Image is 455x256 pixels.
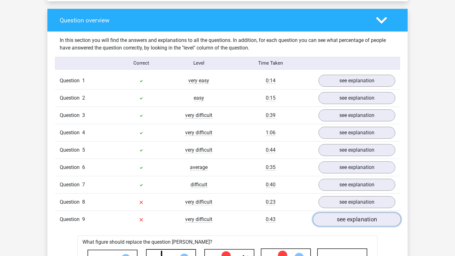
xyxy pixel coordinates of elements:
[82,164,85,170] span: 6
[60,164,82,171] span: Question
[185,199,212,205] span: very difficult
[60,112,82,119] span: Question
[318,75,395,87] a: see explanation
[82,95,85,101] span: 2
[55,37,400,52] div: In this section you will find the answers and explanations to all the questions. In addition, for...
[82,182,85,188] span: 7
[188,78,209,84] span: very easy
[313,212,401,226] a: see explanation
[170,60,227,67] div: Level
[82,78,85,84] span: 1
[190,164,208,171] span: average
[185,130,212,136] span: very difficult
[60,198,82,206] span: Question
[60,129,82,137] span: Question
[194,95,204,101] span: easy
[185,216,212,223] span: very difficult
[191,182,207,188] span: difficult
[266,216,276,223] span: 0:43
[266,147,276,153] span: 0:44
[60,94,82,102] span: Question
[318,92,395,104] a: see explanation
[60,77,82,84] span: Question
[82,112,85,118] span: 3
[318,127,395,139] a: see explanation
[185,147,212,153] span: very difficult
[82,216,85,222] span: 9
[227,60,314,67] div: Time Taken
[82,147,85,153] span: 5
[318,196,395,208] a: see explanation
[60,17,367,24] h4: Question overview
[266,199,276,205] span: 0:23
[266,78,276,84] span: 0:14
[82,130,85,136] span: 4
[60,146,82,154] span: Question
[113,60,170,67] div: Correct
[266,95,276,101] span: 0:15
[266,130,276,136] span: 1:06
[266,182,276,188] span: 0:40
[82,199,85,205] span: 8
[60,181,82,189] span: Question
[266,112,276,119] span: 0:39
[318,179,395,191] a: see explanation
[318,144,395,156] a: see explanation
[185,112,212,119] span: very difficult
[318,109,395,121] a: see explanation
[318,161,395,173] a: see explanation
[266,164,276,171] span: 0:35
[60,216,82,223] span: Question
